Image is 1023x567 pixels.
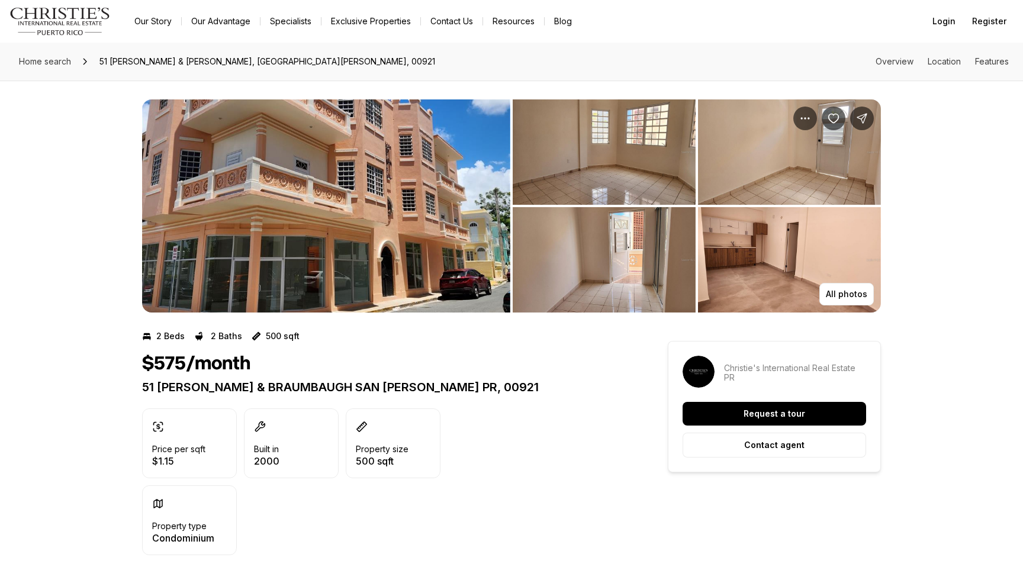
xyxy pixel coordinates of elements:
[683,433,866,458] button: Contact agent
[724,363,866,382] p: Christie's International Real Estate PR
[356,456,408,466] p: 500 sqft
[211,331,242,341] p: 2 Baths
[928,56,961,66] a: Skip to: Location
[545,13,581,30] a: Blog
[965,9,1014,33] button: Register
[14,52,76,71] a: Home search
[142,380,625,394] p: 51 [PERSON_NAME] & BRAUMBAUGH SAN [PERSON_NAME] PR, 00921
[142,99,881,313] div: Listing Photos
[793,107,817,130] button: Property options
[142,353,250,375] h1: $575/month
[254,456,279,466] p: 2000
[975,56,1009,66] a: Skip to: Features
[744,440,805,450] p: Contact agent
[822,107,845,130] button: Save Property: 51 PILAR & BRAUMBAUGH
[182,13,260,30] a: Our Advantage
[9,7,111,36] img: logo
[142,99,510,313] li: 1 of 8
[125,13,181,30] a: Our Story
[876,56,913,66] a: Skip to: Overview
[744,409,805,418] p: Request a tour
[483,13,544,30] a: Resources
[819,283,874,305] button: All photos
[932,17,956,26] span: Login
[925,9,963,33] button: Login
[513,207,696,313] button: View image gallery
[321,13,420,30] a: Exclusive Properties
[254,444,279,454] p: Built in
[850,107,874,130] button: Share Property: 51 PILAR & BRAUMBAUGH
[152,456,205,466] p: $1.15
[260,13,321,30] a: Specialists
[513,99,696,205] button: View image gallery
[421,13,482,30] button: Contact Us
[142,99,510,313] button: View image gallery
[156,331,185,341] p: 2 Beds
[19,56,71,66] span: Home search
[152,521,207,531] p: Property type
[95,52,440,71] span: 51 [PERSON_NAME] & [PERSON_NAME], [GEOGRAPHIC_DATA][PERSON_NAME], 00921
[266,331,300,341] p: 500 sqft
[683,402,866,426] button: Request a tour
[513,99,881,313] li: 2 of 8
[152,444,205,454] p: Price per sqft
[876,57,1009,66] nav: Page section menu
[972,17,1006,26] span: Register
[826,289,867,299] p: All photos
[698,207,881,313] button: View image gallery
[152,533,214,543] p: Condominium
[356,444,408,454] p: Property size
[698,99,881,205] button: View image gallery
